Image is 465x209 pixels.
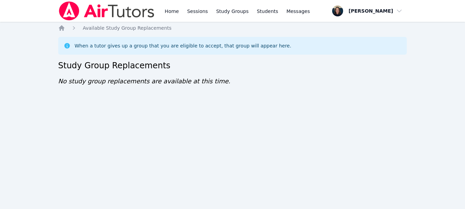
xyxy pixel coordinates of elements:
h2: Study Group Replacements [58,60,407,71]
span: No study group replacements are available at this time. [58,78,230,85]
img: Air Tutors [58,1,155,20]
span: Messages [286,8,310,15]
nav: Breadcrumb [58,25,407,31]
a: Available Study Group Replacements [83,25,172,31]
div: When a tutor gives up a group that you are eligible to accept, that group will appear here. [75,42,291,49]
